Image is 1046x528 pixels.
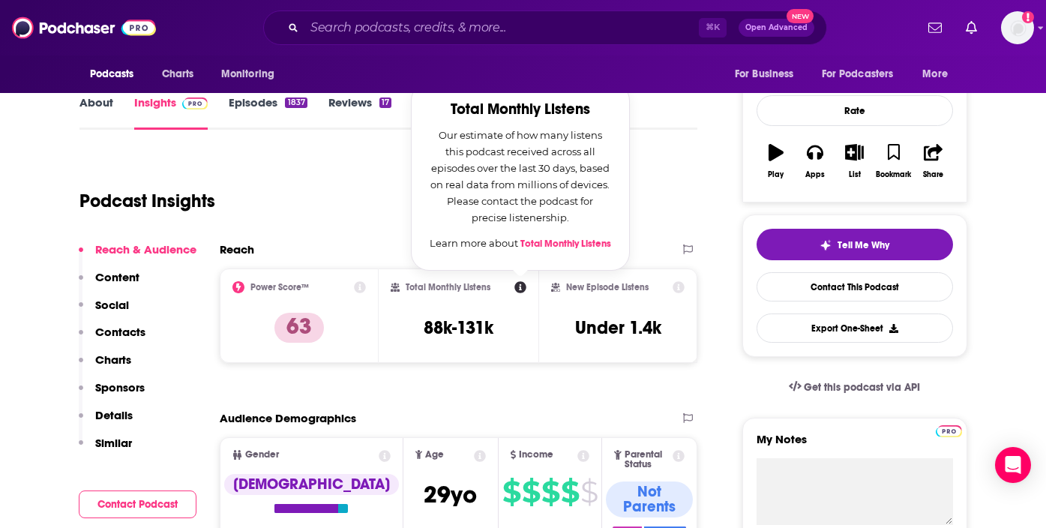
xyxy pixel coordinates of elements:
p: 63 [274,313,324,343]
p: Contacts [95,325,145,339]
span: $ [541,480,559,504]
button: Open AdvancedNew [739,19,814,37]
button: Bookmark [874,134,913,188]
span: Gender [245,450,279,460]
span: ⌘ K [699,18,727,37]
div: 17 [379,97,391,108]
h2: Audience Demographics [220,411,356,425]
a: InsightsPodchaser Pro [134,95,208,130]
span: $ [580,480,598,504]
button: Details [79,408,133,436]
div: Rate [757,95,953,126]
p: Social [95,298,129,312]
button: Similar [79,436,132,463]
span: Income [519,450,553,460]
div: Not Parents [606,481,693,517]
button: tell me why sparkleTell Me Why [757,229,953,260]
label: My Notes [757,432,953,458]
button: Contacts [79,325,145,352]
span: Logged in as lily.gordon [1001,11,1034,44]
div: Open Intercom Messenger [995,447,1031,483]
a: About [79,95,113,130]
h2: Total Monthly Listens [430,101,611,118]
button: Apps [796,134,835,188]
button: open menu [211,60,294,88]
span: New [787,9,814,23]
a: Get this podcast via API [777,369,933,406]
span: Monitoring [221,64,274,85]
span: More [922,64,948,85]
h2: Reach [220,242,254,256]
span: Open Advanced [745,24,808,31]
button: Share [913,134,952,188]
span: 29 yo [424,480,477,509]
span: $ [561,480,579,504]
h1: Podcast Insights [79,190,215,212]
button: Sponsors [79,380,145,408]
button: open menu [79,60,154,88]
div: Share [923,170,943,179]
button: Charts [79,352,131,380]
button: open menu [812,60,916,88]
p: Sponsors [95,380,145,394]
a: Charts [152,60,203,88]
p: Content [95,270,139,284]
span: $ [522,480,540,504]
svg: Add a profile image [1022,11,1034,23]
span: Charts [162,64,194,85]
button: Show profile menu [1001,11,1034,44]
div: Apps [805,170,825,179]
a: Reviews17 [328,95,391,130]
a: Show notifications dropdown [922,15,948,40]
span: For Podcasters [822,64,894,85]
div: List [849,170,861,179]
p: Charts [95,352,131,367]
img: Podchaser Pro [182,97,208,109]
div: 1837 [285,97,307,108]
span: $ [502,480,520,504]
div: Play [768,170,784,179]
p: Our estimate of how many listens this podcast received across all episodes over the last 30 days,... [430,127,611,226]
span: Get this podcast via API [804,381,920,394]
button: Contact Podcast [79,490,196,518]
h2: New Episode Listens [566,282,649,292]
a: Show notifications dropdown [960,15,983,40]
h2: Power Score™ [250,282,309,292]
h3: 88k-131k [424,316,493,339]
img: Podchaser Pro [936,425,962,437]
input: Search podcasts, credits, & more... [304,16,699,40]
button: open menu [724,60,813,88]
p: Reach & Audience [95,242,196,256]
img: tell me why sparkle [820,239,832,251]
button: Social [79,298,129,325]
button: open menu [912,60,967,88]
img: User Profile [1001,11,1034,44]
a: Episodes1837 [229,95,307,130]
span: Age [425,450,444,460]
span: Parental Status [625,450,670,469]
img: Podchaser - Follow, Share and Rate Podcasts [12,13,156,42]
div: Bookmark [876,170,911,179]
div: [DEMOGRAPHIC_DATA] [224,474,399,495]
p: Details [95,408,133,422]
span: Tell Me Why [838,239,889,251]
h2: Total Monthly Listens [406,282,490,292]
button: Content [79,270,139,298]
p: Learn more about [430,235,611,252]
h3: Under 1.4k [575,316,661,339]
a: Pro website [936,423,962,437]
div: Search podcasts, credits, & more... [263,10,827,45]
p: Similar [95,436,132,450]
a: Contact This Podcast [757,272,953,301]
a: Total Monthly Listens [520,238,611,250]
span: For Business [735,64,794,85]
button: Export One-Sheet [757,313,953,343]
button: Reach & Audience [79,242,196,270]
button: List [835,134,874,188]
button: Play [757,134,796,188]
span: Podcasts [90,64,134,85]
